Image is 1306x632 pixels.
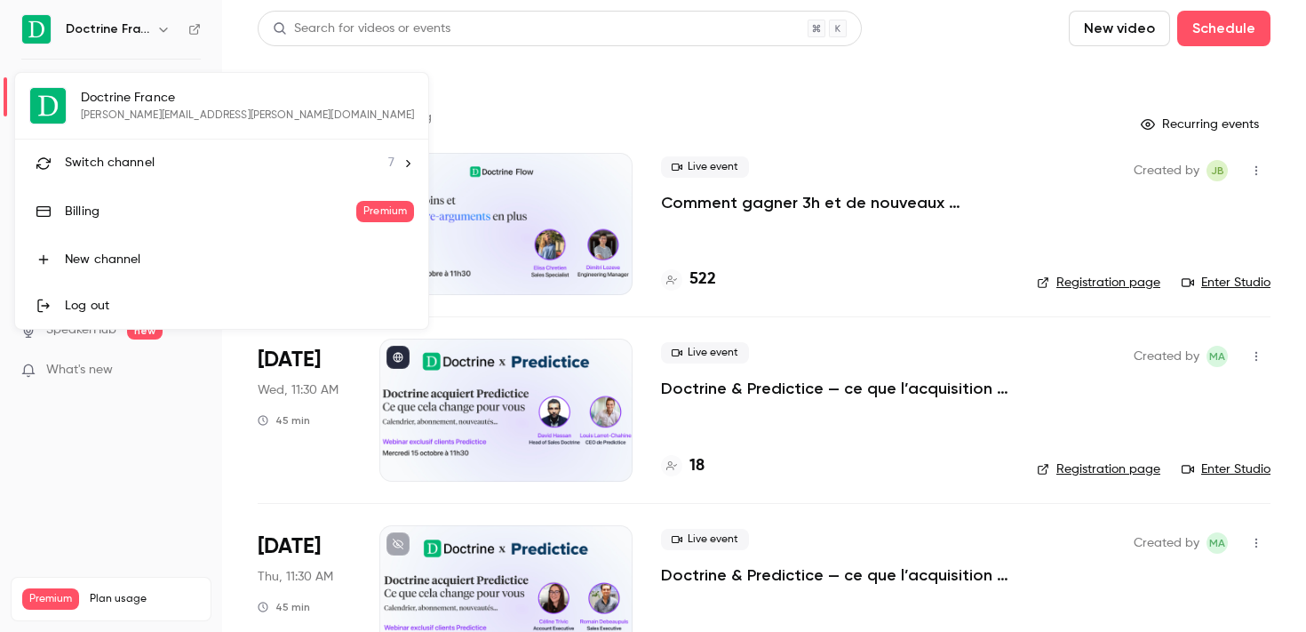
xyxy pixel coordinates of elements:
[388,154,394,172] span: 7
[65,251,414,268] div: New channel
[65,297,414,315] div: Log out
[65,154,155,172] span: Switch channel
[65,203,356,220] div: Billing
[356,201,414,222] span: Premium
